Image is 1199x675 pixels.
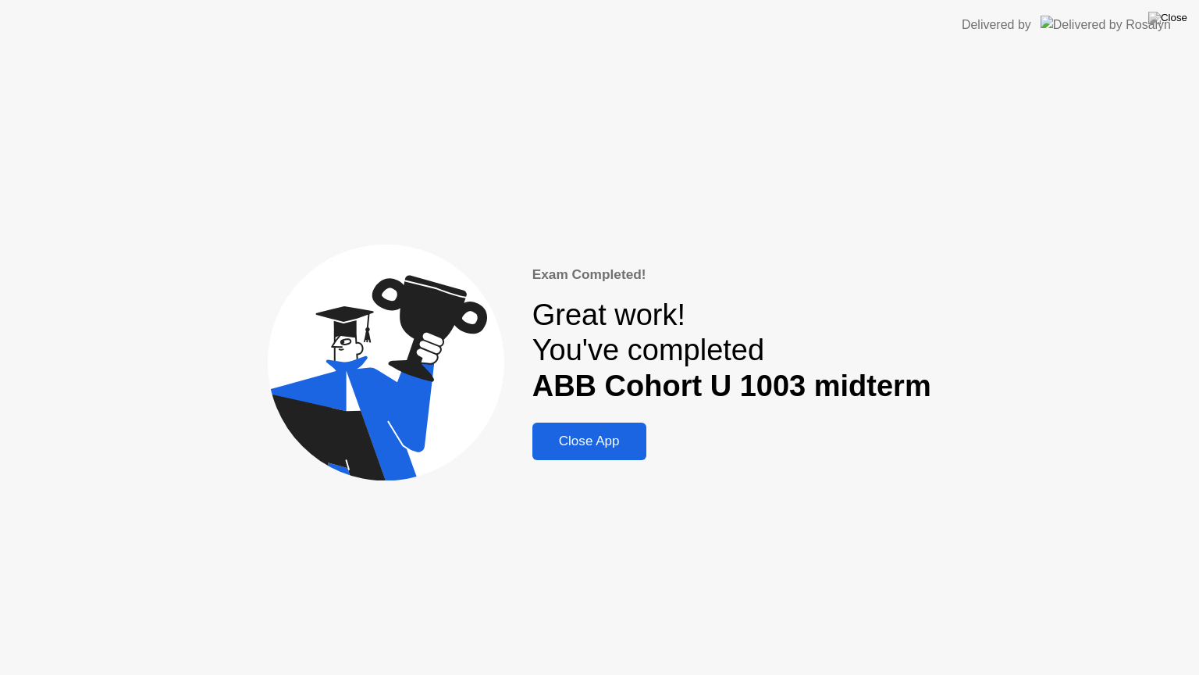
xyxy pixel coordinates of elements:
[1148,12,1187,24] img: Close
[532,298,931,405] div: Great work! You've completed
[532,370,931,402] b: ABB Cohort U 1003 midterm
[532,265,931,285] div: Exam Completed!
[532,423,646,460] button: Close App
[962,16,1031,34] div: Delivered by
[1041,16,1171,34] img: Delivered by Rosalyn
[537,434,642,449] div: Close App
